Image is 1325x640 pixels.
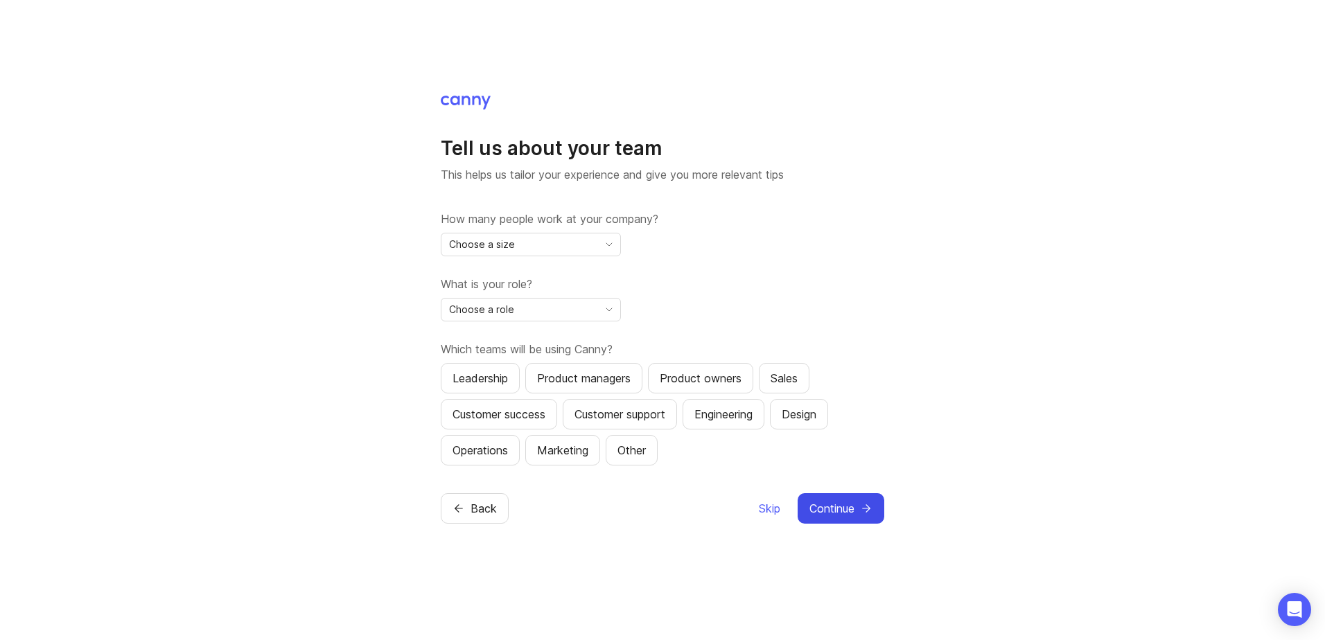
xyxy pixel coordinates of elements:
span: Choose a size [449,237,515,252]
button: Marketing [525,435,600,465]
div: Product owners [660,370,742,386]
div: toggle menu [441,233,621,256]
label: How many people work at your company? [441,211,884,227]
div: Sales [771,370,798,386]
span: Skip [759,500,780,517]
button: Customer success [441,399,557,429]
button: Operations [441,435,520,465]
button: Engineering [683,399,764,429]
div: toggle menu [441,298,621,321]
svg: toggle icon [598,304,620,315]
button: Leadership [441,363,520,393]
button: Product managers [525,363,642,393]
label: Which teams will be using Canny? [441,341,884,357]
img: Canny Home [441,96,491,109]
div: Other [617,442,646,459]
button: Other [606,435,658,465]
div: Operations [453,442,508,459]
label: What is your role? [441,276,884,292]
div: Design [782,406,816,423]
span: Back [471,500,497,517]
button: Design [770,399,828,429]
div: Product managers [537,370,631,386]
button: Skip [758,493,781,524]
span: Continue [809,500,854,517]
button: Product owners [648,363,753,393]
span: Choose a role [449,302,514,317]
p: This helps us tailor your experience and give you more relevant tips [441,166,884,183]
div: Open Intercom Messenger [1278,593,1311,626]
div: Customer support [574,406,665,423]
div: Engineering [694,406,753,423]
div: Marketing [537,442,588,459]
button: Sales [759,363,809,393]
button: Continue [798,493,884,524]
h1: Tell us about your team [441,136,884,161]
button: Customer support [563,399,677,429]
button: Back [441,493,509,524]
div: Leadership [453,370,508,386]
svg: toggle icon [598,239,620,250]
div: Customer success [453,406,545,423]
